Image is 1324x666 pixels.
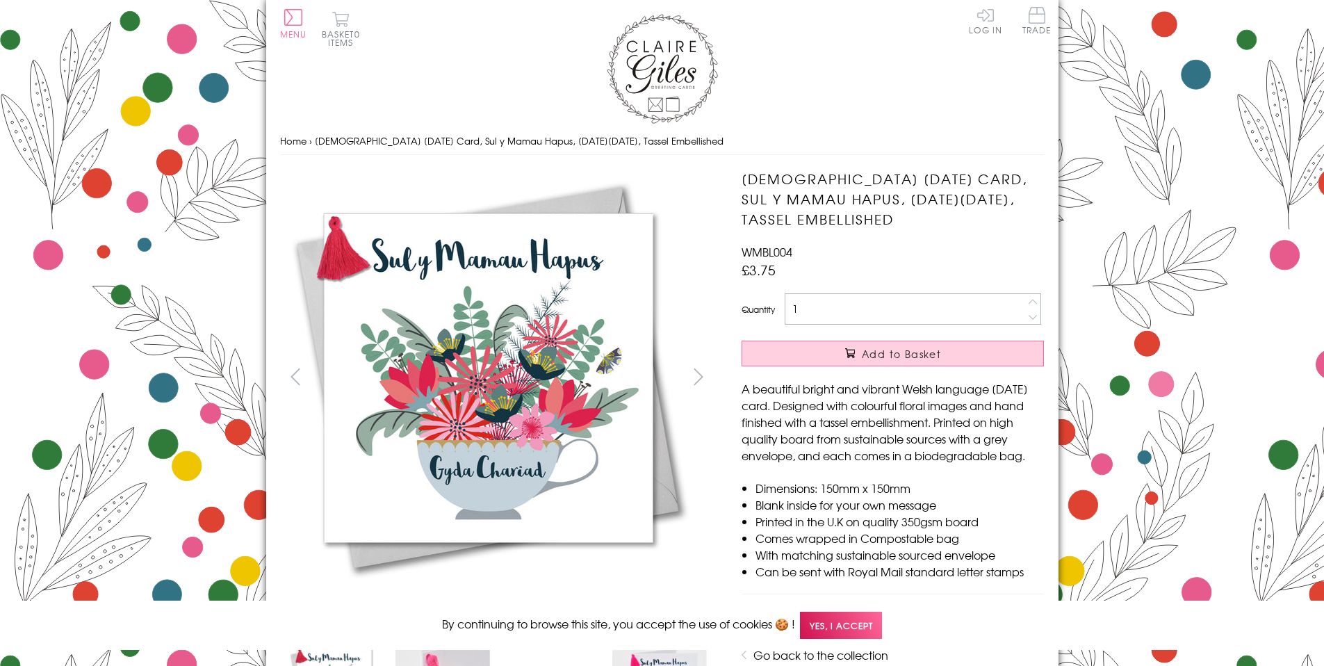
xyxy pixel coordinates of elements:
a: Go back to the collection [753,647,888,663]
img: Claire Giles Greetings Cards [607,14,718,124]
span: Yes, I accept [800,612,882,639]
span: WMBL004 [742,243,792,260]
img: Welsh Mother's Day Card, Sul y Mamau Hapus, Mothering Sunday, Tassel Embellished [714,169,1131,586]
button: Menu [280,9,307,38]
span: › [309,134,312,147]
li: Blank inside for your own message [755,496,1044,513]
a: Log In [969,7,1002,34]
span: £3.75 [742,260,776,279]
a: Home [280,134,307,147]
p: A beautiful bright and vibrant Welsh language [DATE] card. Designed with colourful floral images ... [742,380,1044,464]
button: Basket0 items [322,11,360,47]
li: Dimensions: 150mm x 150mm [755,480,1044,496]
nav: breadcrumbs [280,127,1045,156]
button: next [683,361,714,392]
button: Add to Basket [742,341,1044,366]
span: Add to Basket [862,347,941,361]
img: Welsh Mother's Day Card, Sul y Mamau Hapus, Mothering Sunday, Tassel Embellished [279,169,696,586]
label: Quantity [742,303,775,316]
a: Trade [1022,7,1052,37]
li: With matching sustainable sourced envelope [755,546,1044,563]
li: Comes wrapped in Compostable bag [755,530,1044,546]
li: Can be sent with Royal Mail standard letter stamps [755,563,1044,580]
span: Menu [280,28,307,40]
li: Printed in the U.K on quality 350gsm board [755,513,1044,530]
h1: [DEMOGRAPHIC_DATA] [DATE] Card, Sul y Mamau Hapus, [DATE][DATE], Tassel Embellished [742,169,1044,229]
span: Trade [1022,7,1052,34]
button: prev [280,361,311,392]
span: [DEMOGRAPHIC_DATA] [DATE] Card, Sul y Mamau Hapus, [DATE][DATE], Tassel Embellished [315,134,724,147]
span: 0 items [328,28,360,49]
